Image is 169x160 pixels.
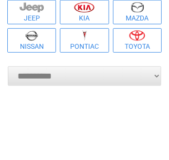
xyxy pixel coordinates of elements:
a: Pontiac [60,28,109,53]
img: mazda [131,2,144,13]
img: nissan [25,30,38,41]
img: pontiac [82,30,88,41]
a: Nissan [7,28,56,53]
img: toyota [129,30,145,41]
img: kia [74,2,94,13]
a: Toyota [113,28,162,53]
img: jeep [19,2,44,13]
